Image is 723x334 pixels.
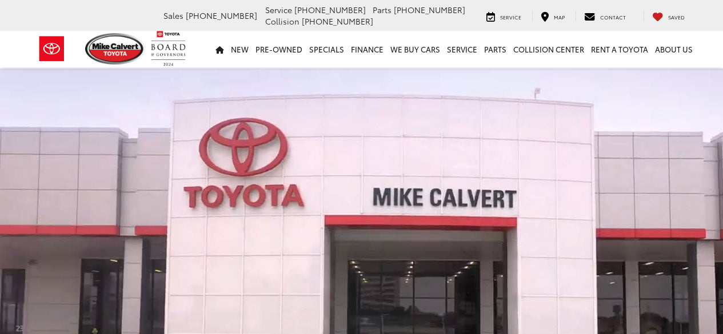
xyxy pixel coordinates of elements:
a: Specials [306,31,347,67]
a: New [227,31,252,67]
a: Rent a Toyota [588,31,652,67]
img: Toyota [30,30,73,67]
a: WE BUY CARS [387,31,444,67]
span: Service [265,4,292,15]
a: Pre-Owned [252,31,306,67]
span: [PHONE_NUMBER] [302,15,373,27]
a: Service [478,10,530,22]
span: [PHONE_NUMBER] [394,4,465,15]
img: Mike Calvert Toyota [85,33,146,65]
a: Contact [576,10,634,22]
a: Map [532,10,573,22]
span: Saved [668,13,685,21]
a: Finance [347,31,387,67]
span: Map [554,13,565,21]
a: Collision Center [510,31,588,67]
a: Parts [481,31,510,67]
span: Parts [373,4,392,15]
span: [PHONE_NUMBER] [186,10,257,21]
span: Contact [600,13,626,21]
span: [PHONE_NUMBER] [294,4,366,15]
span: Sales [163,10,183,21]
a: Service [444,31,481,67]
a: Home [212,31,227,67]
a: About Us [652,31,696,67]
span: Collision [265,15,299,27]
a: My Saved Vehicles [644,10,693,22]
span: Service [500,13,521,21]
